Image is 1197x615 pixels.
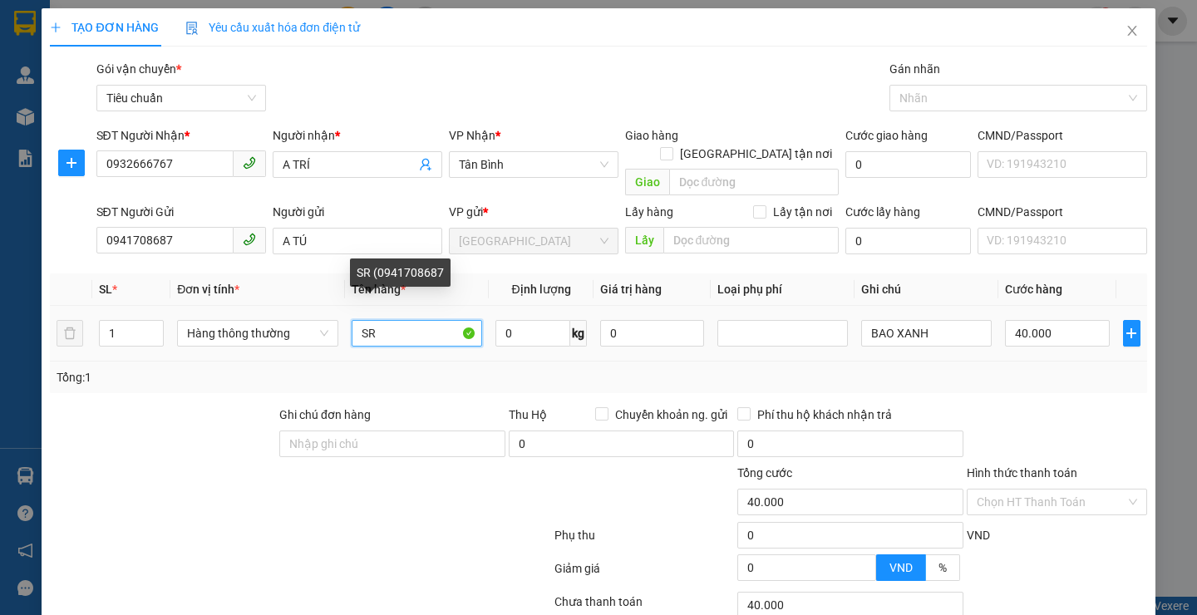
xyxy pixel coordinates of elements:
[737,466,792,480] span: Tổng cước
[1124,327,1140,340] span: plus
[553,526,736,555] div: Phụ thu
[350,258,451,287] div: SR (0941708687
[511,283,570,296] span: Định lượng
[185,21,361,34] span: Yêu cầu xuất hóa đơn điện tử
[751,406,899,424] span: Phí thu hộ khách nhận trả
[978,126,1147,145] div: CMND/Passport
[855,273,998,306] th: Ghi chú
[96,203,266,221] div: SĐT Người Gửi
[449,129,495,142] span: VP Nhận
[600,320,705,347] input: 0
[279,408,371,421] label: Ghi chú đơn hàng
[57,368,463,386] div: Tổng: 1
[625,227,663,253] span: Lấy
[845,228,971,254] input: Cước lấy hàng
[625,129,678,142] span: Giao hàng
[845,205,920,219] label: Cước lấy hàng
[99,283,112,296] span: SL
[673,145,839,163] span: [GEOGRAPHIC_DATA] tận nơi
[553,559,736,588] div: Giảm giá
[187,321,328,346] span: Hàng thông thường
[938,561,947,574] span: %
[279,430,505,457] input: Ghi chú đơn hàng
[273,126,442,145] div: Người nhận
[459,152,608,177] span: Tân Bình
[459,229,608,253] span: Hòa Đông
[845,129,928,142] label: Cước giao hàng
[1123,320,1140,347] button: plus
[570,320,587,347] span: kg
[509,408,547,421] span: Thu Hộ
[663,227,839,253] input: Dọc đường
[608,406,734,424] span: Chuyển khoản ng. gửi
[669,169,839,195] input: Dọc đường
[1126,24,1139,37] span: close
[50,22,62,33] span: plus
[352,320,482,347] input: VD: Bàn, Ghế
[889,62,940,76] label: Gán nhãn
[711,273,855,306] th: Loại phụ phí
[243,233,256,246] span: phone
[449,203,618,221] div: VP gửi
[96,62,181,76] span: Gói vận chuyển
[185,22,199,35] img: icon
[96,126,266,145] div: SĐT Người Nhận
[625,205,673,219] span: Lấy hàng
[1005,283,1062,296] span: Cước hàng
[419,158,432,171] span: user-add
[861,320,992,347] input: Ghi Chú
[243,156,256,170] span: phone
[273,203,442,221] div: Người gửi
[600,283,662,296] span: Giá trị hàng
[978,203,1147,221] div: CMND/Passport
[58,150,85,176] button: plus
[967,529,990,542] span: VND
[1109,8,1155,55] button: Close
[889,561,913,574] span: VND
[59,156,84,170] span: plus
[177,283,239,296] span: Đơn vị tính
[625,169,669,195] span: Giao
[766,203,839,221] span: Lấy tận nơi
[967,466,1077,480] label: Hình thức thanh toán
[57,320,83,347] button: delete
[106,86,256,111] span: Tiêu chuẩn
[50,21,158,34] span: TẠO ĐƠN HÀNG
[845,151,971,178] input: Cước giao hàng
